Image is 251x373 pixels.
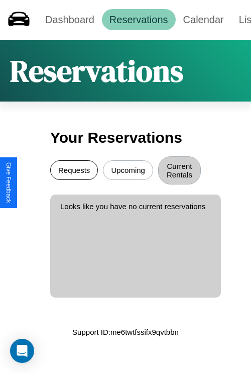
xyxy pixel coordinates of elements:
p: Looks like you have no current reservations [60,200,211,213]
div: Give Feedback [5,162,12,203]
h3: Your Reservations [50,124,201,151]
button: Upcoming [103,160,153,180]
a: Calendar [176,9,231,30]
div: Open Intercom Messenger [10,339,34,363]
a: Reservations [102,9,176,30]
p: Support ID: me6twtfssifx9qvtbbn [72,325,179,339]
h1: Reservations [10,50,183,91]
a: Dashboard [38,9,102,30]
button: Current Rentals [158,156,201,184]
button: Requests [50,160,98,180]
